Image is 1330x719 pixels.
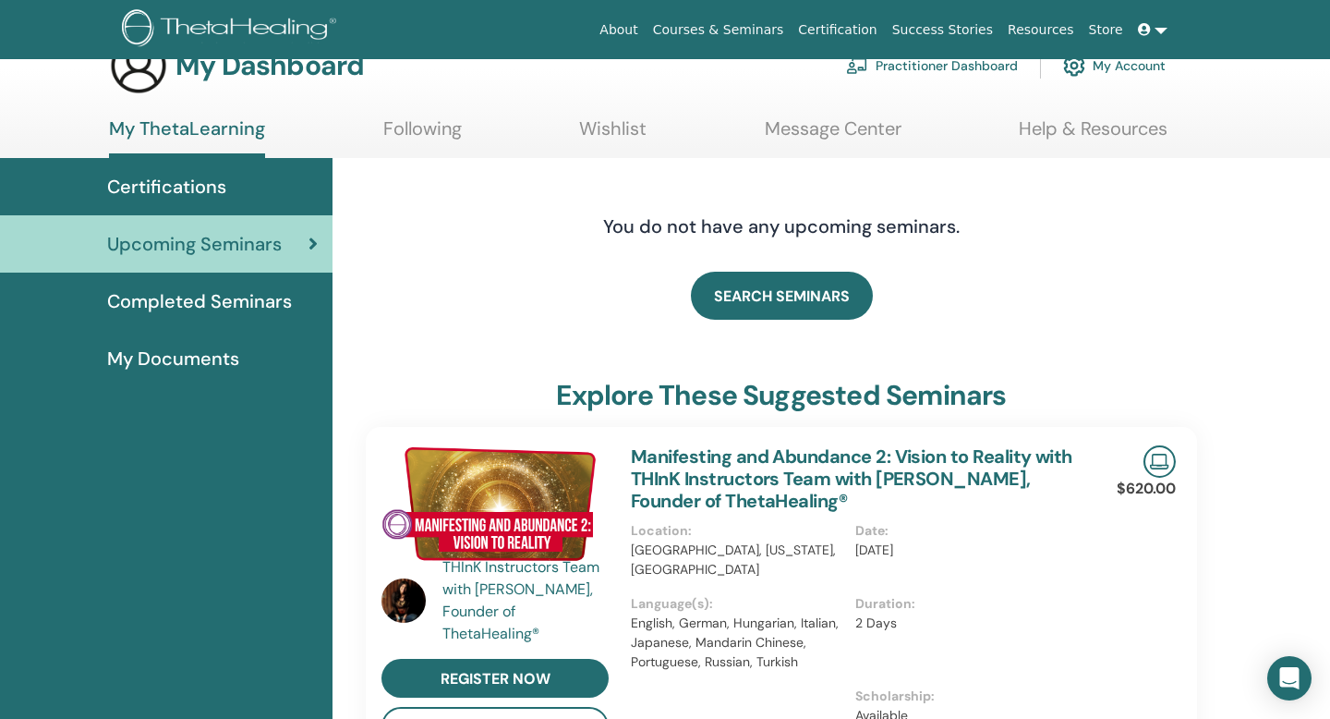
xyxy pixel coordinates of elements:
img: cog.svg [1063,50,1085,81]
p: [GEOGRAPHIC_DATA], [US_STATE], [GEOGRAPHIC_DATA] [631,541,844,579]
span: SEARCH SEMINARS [714,286,850,306]
h4: You do not have any upcoming seminars. [490,215,1072,238]
p: [DATE] [855,541,1069,560]
img: Live Online Seminar [1143,445,1176,478]
span: register now [441,669,550,689]
span: Completed Seminars [107,287,292,315]
a: Courses & Seminars [646,13,792,47]
img: logo.png [122,9,343,51]
a: SEARCH SEMINARS [691,272,873,320]
img: generic-user-icon.jpg [109,36,168,95]
h3: explore these suggested seminars [556,379,1006,412]
a: Certification [791,13,884,47]
a: Manifesting and Abundance 2: Vision to Reality with THInK Instructors Team with [PERSON_NAME], Fo... [631,445,1072,513]
p: Duration : [855,594,1069,614]
img: Manifesting and Abundance 2: Vision to Reality [381,445,609,562]
span: Upcoming Seminars [107,230,282,258]
a: Practitioner Dashboard [846,45,1018,86]
a: Help & Resources [1019,117,1167,153]
a: register now [381,659,609,698]
div: Open Intercom Messenger [1267,656,1312,701]
p: Date : [855,521,1069,541]
a: About [592,13,645,47]
p: Scholarship : [855,687,1069,706]
a: Wishlist [579,117,647,153]
a: Message Center [765,117,901,153]
img: default.jpg [381,579,426,623]
p: 2 Days [855,614,1069,633]
a: My ThetaLearning [109,117,265,158]
a: THInK Instructors Team with [PERSON_NAME], Founder of ThetaHealing® [442,556,613,645]
a: Following [383,117,462,153]
a: My Account [1063,45,1166,86]
a: Store [1082,13,1130,47]
a: Resources [1000,13,1082,47]
span: My Documents [107,345,239,372]
h3: My Dashboard [175,49,364,82]
p: Language(s) : [631,594,844,614]
p: English, German, Hungarian, Italian, Japanese, Mandarin Chinese, Portuguese, Russian, Turkish [631,614,844,672]
p: $620.00 [1117,478,1176,500]
img: chalkboard-teacher.svg [846,57,868,74]
a: Success Stories [885,13,1000,47]
span: Certifications [107,173,226,201]
p: Location : [631,521,844,541]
